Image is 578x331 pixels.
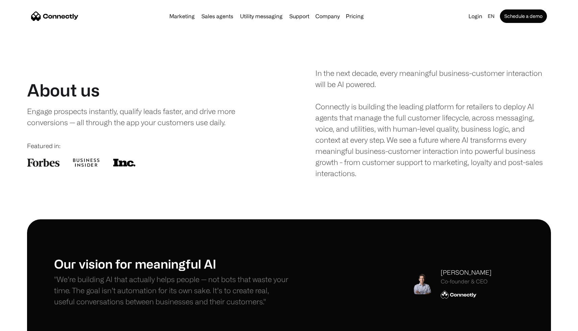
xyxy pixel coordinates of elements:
[27,80,100,100] h1: About us
[313,11,342,21] div: Company
[500,9,547,23] a: Schedule a demo
[27,141,263,150] div: Featured in:
[167,13,197,19] a: Marketing
[7,319,41,329] aside: Language selected: English
[343,13,366,19] a: Pricing
[199,13,236,19] a: Sales agents
[441,268,491,277] div: [PERSON_NAME]
[54,256,289,271] h1: Our vision for meaningful AI
[14,319,41,329] ul: Language list
[31,11,78,21] a: home
[466,11,485,21] a: Login
[315,11,340,21] div: Company
[54,274,289,307] p: "We’re building AI that actually helps people — not bots that waste your time. The goal isn’t aut...
[488,11,495,21] div: en
[315,67,551,179] div: In the next decade, every meaningful business-customer interaction will be AI powered. Connectly ...
[441,278,491,285] div: Co-founder & CEO
[485,11,499,21] div: en
[237,13,285,19] a: Utility messaging
[287,13,312,19] a: Support
[27,106,251,128] div: Engage prospects instantly, qualify leads faster, and drive more conversions — all through the ap...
